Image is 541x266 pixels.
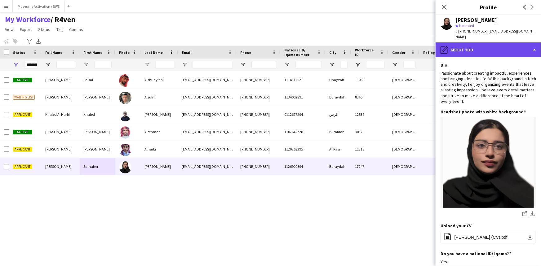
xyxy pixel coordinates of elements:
div: Khaled [80,106,115,123]
div: [PERSON_NAME] [141,158,178,175]
div: 17247 [351,158,388,175]
div: [PHONE_NUMBER] [237,123,281,140]
span: Status [13,50,25,55]
h3: Profile [436,3,541,11]
input: Last Name Filter Input [156,61,174,68]
span: Active [13,130,32,134]
span: Rating [423,50,435,55]
div: [PHONE_NUMBER] [237,158,281,175]
div: Faisal [80,71,115,88]
span: [PERSON_NAME] [45,164,72,169]
div: [PERSON_NAME] [141,106,178,123]
app-action-btn: Export XLSX [35,37,42,45]
img: Salman Alharbi [119,144,131,156]
input: City Filter Input [340,61,348,68]
button: Open Filter Menu [13,62,19,68]
span: 1134052891 [284,95,303,99]
span: Status [38,27,50,32]
span: [PERSON_NAME] [45,147,72,151]
div: [DEMOGRAPHIC_DATA] [388,123,419,140]
span: Comms [69,27,83,32]
h3: Headshot photo with white background [441,109,526,115]
div: [DEMOGRAPHIC_DATA] [388,71,419,88]
span: Gender [392,50,406,55]
div: 3032 [351,123,388,140]
span: 1107642728 [284,129,303,134]
h3: Do you have a national ID/ Iqama? [441,251,511,256]
img: Mohammed Alothman [119,126,131,139]
div: [PERSON_NAME] [455,17,497,23]
div: [EMAIL_ADDRESS][DOMAIN_NAME] [178,141,237,158]
span: National ID/ Iqama number [284,48,314,57]
img: Hassan Alsulmi [119,92,131,104]
h3: Bio [441,62,447,68]
span: Applicant [13,112,32,117]
div: [PERSON_NAME] [80,123,115,140]
span: First Name [83,50,102,55]
span: Applicant [13,147,32,152]
div: Alshuayfani [141,71,178,88]
input: Phone Filter Input [251,61,277,68]
span: | [EMAIL_ADDRESS][DOMAIN_NAME] [455,29,534,39]
div: 12539 [351,106,388,123]
img: Faisal Alshuayfani [119,74,131,87]
a: View [2,25,16,33]
div: [EMAIL_ADDRESS][DOMAIN_NAME] [178,106,237,123]
img: 52B31E0D-2952-437D-A5CD-AEAF6F391588.jpeg [441,117,536,208]
span: 1126900594 [284,164,303,169]
span: Phone [240,50,251,55]
span: Applicant [13,164,32,169]
span: 0112627294 [284,112,303,117]
a: Tag [54,25,65,33]
span: Tag [56,27,63,32]
div: 8345 [351,89,388,106]
span: Not rated [459,23,474,28]
div: Alharbi [141,141,178,158]
div: Yes [441,259,536,264]
button: Open Filter Menu [45,62,51,68]
span: City [329,50,336,55]
div: [DEMOGRAPHIC_DATA] [388,89,419,106]
div: [PHONE_NUMBER] [237,89,281,106]
div: Passionate about creating impactful experiences and bringing ideas to life. With a background in ... [441,70,536,104]
div: Alothman [141,123,178,140]
div: [PERSON_NAME] [80,141,115,158]
input: Workforce ID Filter Input [366,61,385,68]
span: 1120263395 [284,147,303,151]
div: [EMAIL_ADDRESS][DOMAIN_NAME] [178,89,237,106]
div: Ar Rass [326,141,351,158]
a: Comms [67,25,86,33]
button: Museums Activation / BWS [13,0,65,12]
div: [DEMOGRAPHIC_DATA] [388,106,419,123]
span: [PERSON_NAME] [45,77,72,82]
input: National ID/ Iqama number Filter Input [295,61,322,68]
div: Buraidah [326,123,351,140]
img: Samaher Majdi [119,161,131,173]
div: [PERSON_NAME] [80,89,115,106]
button: Open Filter Menu [144,62,150,68]
span: Workforce ID [355,48,377,57]
button: Open Filter Menu [83,62,89,68]
div: [EMAIL_ADDRESS][DOMAIN_NAME] [178,71,237,88]
div: [DEMOGRAPHIC_DATA] [388,141,419,158]
span: Export [20,27,32,32]
span: Email [182,50,192,55]
div: [EMAIL_ADDRESS][DOMAIN_NAME] [178,123,237,140]
span: t. [PHONE_NUMBER] [455,29,488,33]
div: الرس [326,106,351,123]
span: 1114112921 [284,77,303,82]
app-action-btn: Advanced filters [26,37,33,45]
span: Photo [119,50,130,55]
button: Open Filter Menu [329,62,335,68]
span: Active [13,78,32,82]
a: Status [36,25,53,33]
span: Last Name [144,50,163,55]
div: [DEMOGRAPHIC_DATA] [388,158,419,175]
div: [PHONE_NUMBER] [237,106,281,123]
button: Open Filter Menu [182,62,187,68]
input: Gender Filter Input [403,61,416,68]
div: 11318 [351,141,388,158]
span: Khaled Al Harbi [45,112,70,117]
div: [EMAIL_ADDRESS][DOMAIN_NAME] [178,158,237,175]
span: R4ven [51,15,75,24]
